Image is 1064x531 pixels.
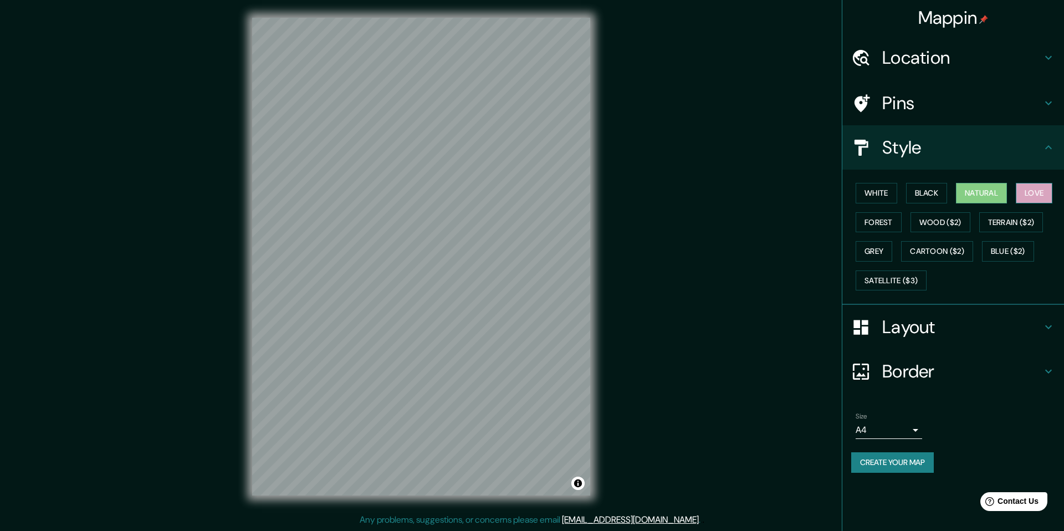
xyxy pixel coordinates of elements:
[360,513,700,527] p: Any problems, suggestions, or concerns please email .
[918,7,989,29] h4: Mappin
[910,212,970,233] button: Wood ($2)
[882,360,1042,382] h4: Border
[956,183,1007,203] button: Natural
[856,183,897,203] button: White
[702,513,704,527] div: .
[906,183,948,203] button: Black
[856,412,867,421] label: Size
[842,35,1064,80] div: Location
[842,81,1064,125] div: Pins
[851,452,934,473] button: Create your map
[856,241,892,262] button: Grey
[982,241,1034,262] button: Blue ($2)
[901,241,973,262] button: Cartoon ($2)
[979,15,988,24] img: pin-icon.png
[856,212,902,233] button: Forest
[965,488,1052,519] iframe: Help widget launcher
[842,349,1064,394] div: Border
[882,136,1042,159] h4: Style
[882,47,1042,69] h4: Location
[856,421,922,439] div: A4
[979,212,1043,233] button: Terrain ($2)
[562,514,699,525] a: [EMAIL_ADDRESS][DOMAIN_NAME]
[571,477,585,490] button: Toggle attribution
[882,92,1042,114] h4: Pins
[1016,183,1052,203] button: Love
[856,270,927,291] button: Satellite ($3)
[882,316,1042,338] h4: Layout
[842,125,1064,170] div: Style
[842,305,1064,349] div: Layout
[252,18,590,496] canvas: Map
[700,513,702,527] div: .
